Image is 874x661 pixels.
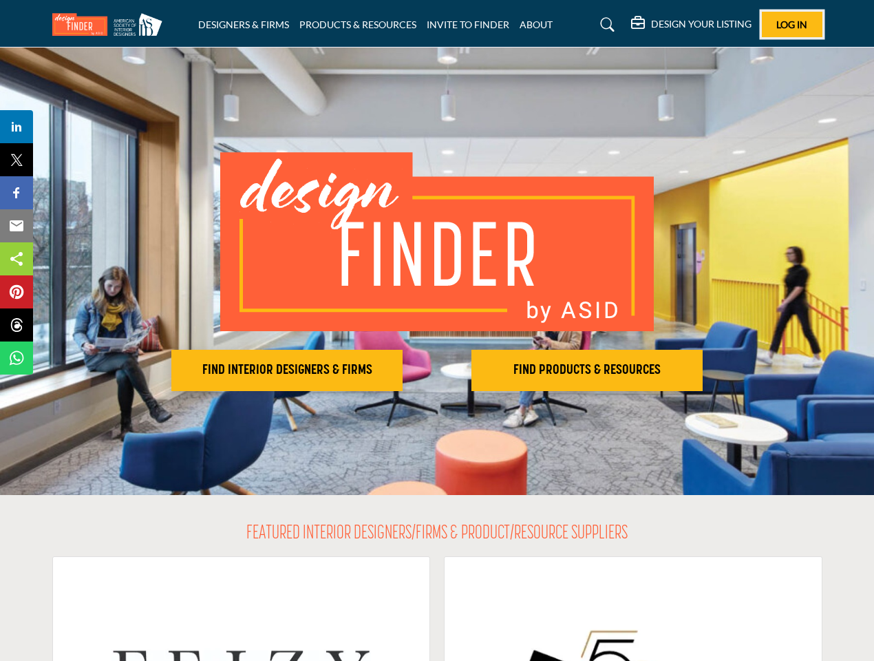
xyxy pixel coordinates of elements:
h2: FIND INTERIOR DESIGNERS & FIRMS [175,362,398,379]
h2: FEATURED INTERIOR DESIGNERS/FIRMS & PRODUCT/RESOURCE SUPPLIERS [246,523,628,546]
button: Log In [762,12,822,37]
img: image [220,152,654,331]
button: FIND PRODUCTS & RESOURCES [471,350,703,391]
a: INVITE TO FINDER [427,19,509,30]
a: PRODUCTS & RESOURCES [299,19,416,30]
h5: DESIGN YOUR LISTING [651,18,752,30]
a: DESIGNERS & FIRMS [198,19,289,30]
a: ABOUT [520,19,553,30]
span: Log In [776,19,807,30]
a: Search [587,14,623,36]
img: Site Logo [52,13,169,36]
div: DESIGN YOUR LISTING [631,17,752,33]
button: FIND INTERIOR DESIGNERS & FIRMS [171,350,403,391]
h2: FIND PRODUCTS & RESOURCES [476,362,699,379]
